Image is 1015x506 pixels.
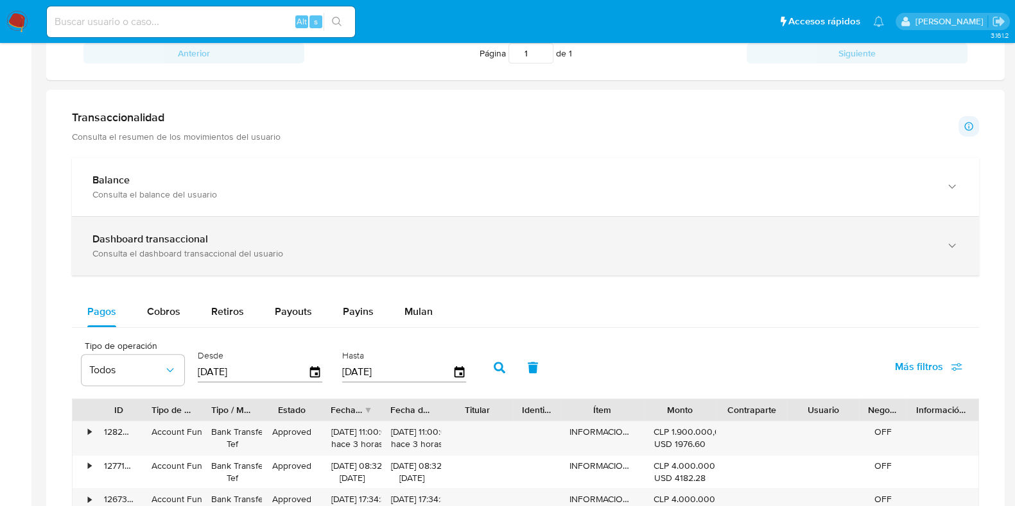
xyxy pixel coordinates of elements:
span: s [314,15,318,28]
span: Accesos rápidos [788,15,860,28]
button: Anterior [83,43,304,63]
a: Notificaciones [873,16,884,27]
a: Salir [992,15,1005,28]
p: camilafernanda.paredessaldano@mercadolibre.cl [915,15,987,28]
span: Página de [480,43,572,63]
button: Siguiente [747,43,967,63]
input: Buscar usuario o caso... [47,13,355,30]
button: search-icon [324,13,350,31]
span: 3.161.2 [990,30,1009,40]
span: 1 [569,47,572,60]
span: Alt [297,15,307,28]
